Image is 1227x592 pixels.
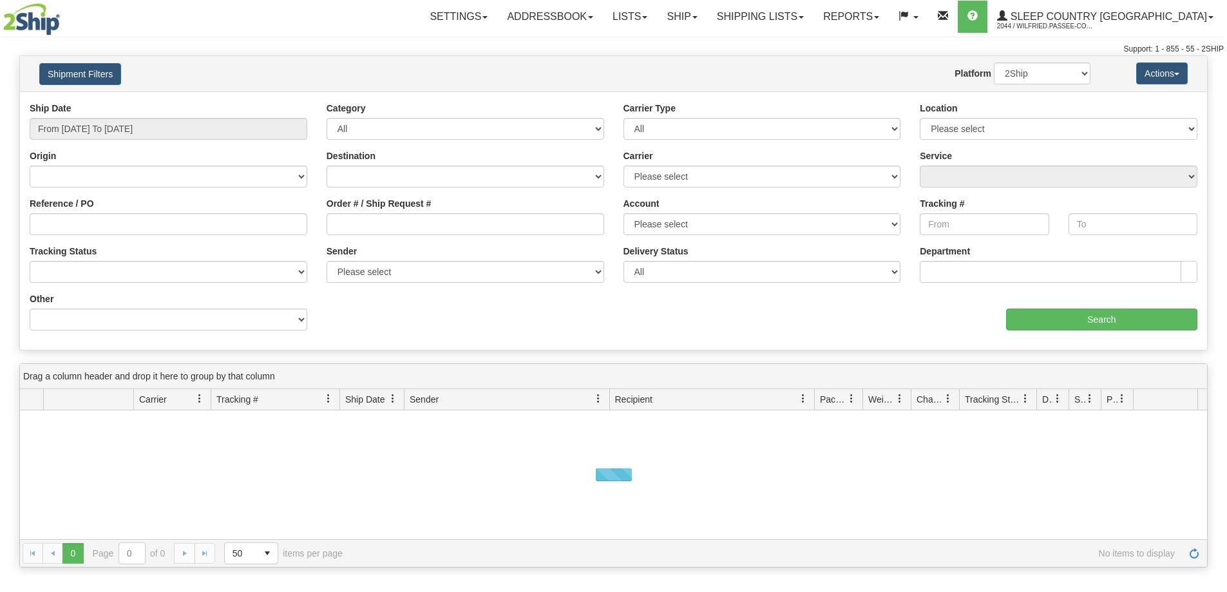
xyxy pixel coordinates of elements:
[997,20,1094,33] span: 2044 / Wilfried.Passee-Coutrin
[216,393,258,406] span: Tracking #
[820,393,847,406] span: Packages
[327,102,366,115] label: Category
[868,393,895,406] span: Weight
[189,388,211,410] a: Carrier filter column settings
[30,245,97,258] label: Tracking Status
[233,547,249,560] span: 50
[39,63,121,85] button: Shipment Filters
[318,388,339,410] a: Tracking # filter column settings
[657,1,707,33] a: Ship
[62,543,83,564] span: Page 0
[1136,62,1188,84] button: Actions
[937,388,959,410] a: Charge filter column settings
[587,388,609,410] a: Sender filter column settings
[30,102,71,115] label: Ship Date
[623,245,689,258] label: Delivery Status
[1107,393,1118,406] span: Pickup Status
[623,102,676,115] label: Carrier Type
[30,292,53,305] label: Other
[3,44,1224,55] div: Support: 1 - 855 - 55 - 2SHIP
[1074,393,1085,406] span: Shipment Issues
[1007,11,1207,22] span: Sleep Country [GEOGRAPHIC_DATA]
[224,542,343,564] span: items per page
[345,393,385,406] span: Ship Date
[889,388,911,410] a: Weight filter column settings
[30,197,94,210] label: Reference / PO
[420,1,497,33] a: Settings
[257,543,278,564] span: select
[707,1,813,33] a: Shipping lists
[20,364,1207,389] div: grid grouping header
[1047,388,1069,410] a: Delivery Status filter column settings
[920,102,957,115] label: Location
[920,197,964,210] label: Tracking #
[603,1,657,33] a: Lists
[623,197,660,210] label: Account
[623,149,653,162] label: Carrier
[410,393,439,406] span: Sender
[327,149,376,162] label: Destination
[1111,388,1133,410] a: Pickup Status filter column settings
[1042,393,1053,406] span: Delivery Status
[30,149,56,162] label: Origin
[1079,388,1101,410] a: Shipment Issues filter column settings
[813,1,889,33] a: Reports
[920,149,952,162] label: Service
[1197,230,1226,361] iframe: chat widget
[139,393,167,406] span: Carrier
[382,388,404,410] a: Ship Date filter column settings
[920,213,1049,235] input: From
[987,1,1223,33] a: Sleep Country [GEOGRAPHIC_DATA] 2044 / Wilfried.Passee-Coutrin
[3,3,60,35] img: logo2044.jpg
[955,67,991,80] label: Platform
[1184,543,1204,564] a: Refresh
[93,542,166,564] span: Page of 0
[1006,309,1197,330] input: Search
[792,388,814,410] a: Recipient filter column settings
[327,245,357,258] label: Sender
[920,245,970,258] label: Department
[361,548,1175,559] span: No items to display
[615,393,652,406] span: Recipient
[917,393,944,406] span: Charge
[497,1,603,33] a: Addressbook
[1069,213,1197,235] input: To
[327,197,432,210] label: Order # / Ship Request #
[841,388,862,410] a: Packages filter column settings
[224,542,278,564] span: Page sizes drop down
[1014,388,1036,410] a: Tracking Status filter column settings
[965,393,1021,406] span: Tracking Status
